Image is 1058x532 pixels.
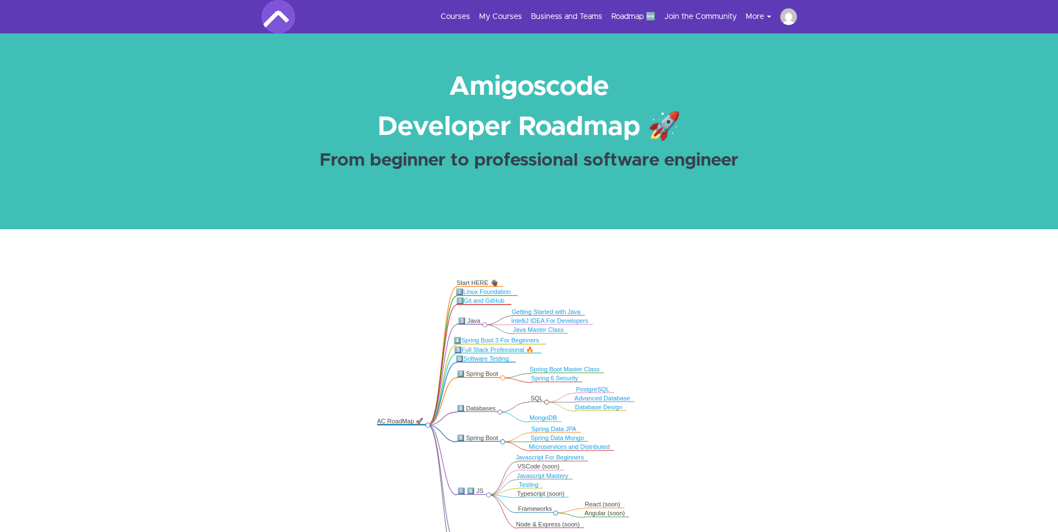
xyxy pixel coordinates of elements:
[518,505,553,513] div: Frameworks
[320,152,738,170] strong: From beginner to professional software engineer
[780,8,797,25] img: julienbassin@outlook.com
[531,434,584,441] a: Spring Data Mongo
[746,11,780,22] button: More
[516,454,584,461] a: Javascript For Beginners
[518,490,566,498] div: Typescript (soon)
[457,404,497,412] div: 8️⃣ Databases
[585,501,621,509] div: React (soon)
[511,317,588,324] a: IntelliJ IDEA For Developers
[516,521,581,529] div: Node & Express (soon)
[378,114,681,141] strong: Developer Roadmap 🚀
[531,395,544,403] div: SQL
[458,487,486,495] div: 1️⃣ 0️⃣ JS
[611,11,655,22] a: Roadmap 🆕
[513,327,564,333] a: Java Master Class
[464,298,505,304] a: Git and GitHub
[463,355,509,362] a: Software Testing
[458,317,482,325] div: 3️⃣ Java
[585,510,626,518] div: Angular (soon)
[479,11,522,22] a: My Courses
[576,404,623,410] a: Database Design
[454,337,543,345] div: 4️⃣
[532,425,577,432] a: Spring Data JPA
[449,74,609,100] strong: Amigoscode
[457,279,500,287] div: Start HERE 👋🏿
[518,463,561,471] div: VSCode (soon)
[457,434,500,442] div: 9️⃣ Spring Boot
[377,418,425,425] div: AC RoadMap 🚀
[532,375,578,382] a: Spring 6 Security
[456,355,513,362] div: 6️⃣
[531,11,602,22] a: Business and Teams
[530,366,600,373] a: Spring Boot Master Class
[664,11,737,22] a: Join the Community
[517,472,568,479] a: Javascript Mastery
[456,288,514,296] div: 1️⃣
[575,395,631,402] a: Advanced Database
[512,308,581,315] a: Getting Started with Java
[576,386,610,393] a: PostgreSQL
[454,346,538,354] div: 5️⃣
[529,443,610,450] a: Microservices and Distributed
[519,481,539,488] a: Testing
[463,289,511,296] a: Linux Foundation
[457,370,500,378] div: 7️⃣ Spring Boot
[530,415,557,422] a: MongoDB
[462,346,534,353] a: Full Stack Professional 🔥
[462,337,540,344] a: Spring Boot 3 For Beginners
[441,11,470,22] a: Courses
[456,297,508,305] div: 2️⃣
